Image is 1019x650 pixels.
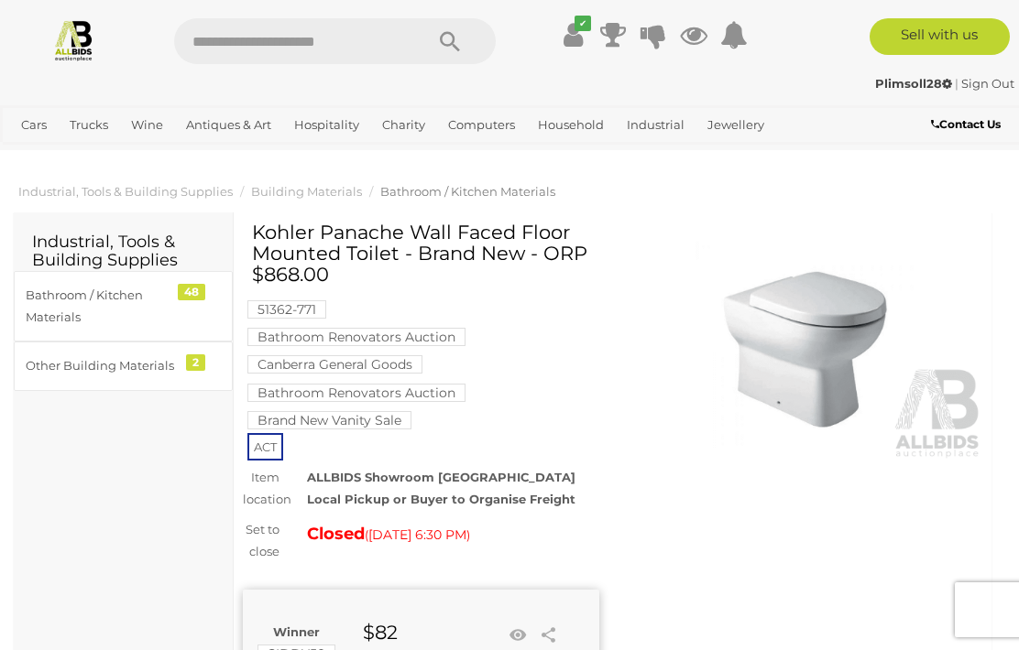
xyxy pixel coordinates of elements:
img: Allbids.com.au [52,18,95,61]
strong: Local Pickup or Buyer to Organise Freight [307,492,575,506]
a: Computers [441,110,522,140]
strong: Closed [307,524,365,544]
mark: Bathroom Renovators Auction [247,384,466,402]
div: Set to close [229,519,293,562]
a: Office [14,140,63,170]
b: Winner [273,624,320,639]
span: ( ) [365,527,470,542]
strong: $82 [363,621,398,644]
img: Kohler Panache Wall Faced Floor Mounted Toilet - Brand New - ORP $868.00 [627,231,983,460]
a: Bathroom Renovators Auction [247,385,466,400]
a: Bathroom Renovators Auction [247,330,466,344]
div: 48 [178,284,205,300]
a: Sell with us [870,18,1010,55]
a: Contact Us [931,114,1005,135]
span: [DATE] 6:30 PM [368,526,466,543]
b: Contact Us [931,117,1001,131]
a: Bathroom / Kitchen Materials [380,184,555,199]
a: Sign Out [961,76,1014,91]
a: Sports [71,140,124,170]
a: Other Building Materials 2 [14,341,233,390]
mark: Brand New Vanity Sale [247,411,411,429]
a: Antiques & Art [179,110,279,140]
a: 51362-771 [247,302,326,317]
a: Trucks [62,110,115,140]
div: 2 [186,354,205,371]
div: Item location [229,467,293,510]
li: Watch this item [504,622,531,649]
a: ✔ [559,18,586,51]
a: Hospitality [287,110,367,140]
mark: 51362-771 [247,300,326,319]
mark: Bathroom Renovators Auction [247,328,466,346]
span: | [955,76,959,91]
span: ACT [247,433,283,460]
h2: Industrial, Tools & Building Supplies [32,233,214,270]
a: Charity [375,110,433,140]
a: Industrial, Tools & Building Supplies [18,184,233,199]
mark: Canberra General Goods [247,355,422,374]
a: Jewellery [700,110,772,140]
h1: Kohler Panache Wall Faced Floor Mounted Toilet - Brand New - ORP $868.00 [252,222,595,285]
div: Other Building Materials [26,355,177,376]
a: Building Materials [251,184,362,199]
a: Bathroom / Kitchen Materials 48 [14,271,233,341]
a: [GEOGRAPHIC_DATA] [132,140,277,170]
div: Bathroom / Kitchen Materials [26,285,177,328]
a: Plimsoll28 [875,76,955,91]
a: Cars [14,110,54,140]
a: Household [531,110,611,140]
i: ✔ [575,16,591,31]
button: Search [404,18,496,64]
a: Industrial [619,110,692,140]
strong: Plimsoll28 [875,76,952,91]
a: Wine [124,110,170,140]
strong: ALLBIDS Showroom [GEOGRAPHIC_DATA] [307,470,575,484]
a: Brand New Vanity Sale [247,413,411,428]
a: Canberra General Goods [247,357,422,372]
